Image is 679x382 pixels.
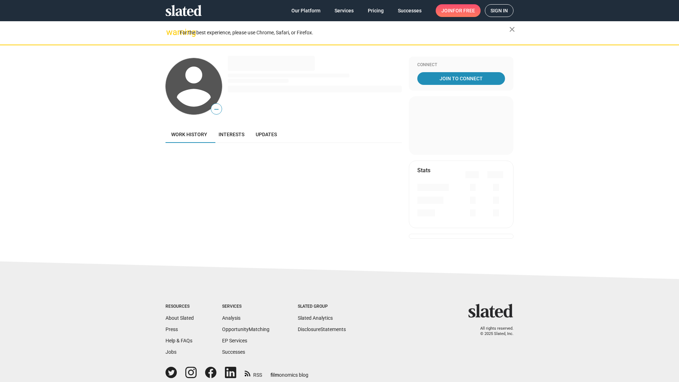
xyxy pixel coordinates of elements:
a: Pricing [362,4,389,17]
span: Join [441,4,475,17]
a: Joinfor free [436,4,481,17]
span: Interests [219,132,244,137]
span: Successes [398,4,422,17]
a: EP Services [222,338,247,343]
a: Join To Connect [417,72,505,85]
a: Sign in [485,4,513,17]
mat-icon: close [508,25,516,34]
span: Updates [256,132,277,137]
div: Connect [417,62,505,68]
span: Services [335,4,354,17]
a: Updates [250,126,283,143]
a: About Slated [166,315,194,321]
span: Join To Connect [419,72,504,85]
span: Our Platform [291,4,320,17]
a: RSS [245,367,262,378]
a: Help & FAQs [166,338,192,343]
a: Services [329,4,359,17]
span: Work history [171,132,207,137]
span: Sign in [491,5,508,17]
a: Press [166,326,178,332]
a: Analysis [222,315,240,321]
a: filmonomics blog [271,366,308,378]
div: Resources [166,304,194,309]
p: All rights reserved. © 2025 Slated, Inc. [473,326,513,336]
a: Successes [392,4,427,17]
a: Slated Analytics [298,315,333,321]
a: Interests [213,126,250,143]
a: OpportunityMatching [222,326,269,332]
span: film [271,372,279,378]
a: Our Platform [286,4,326,17]
div: Services [222,304,269,309]
mat-card-title: Stats [417,167,430,174]
a: Jobs [166,349,176,355]
mat-icon: warning [166,28,175,36]
span: for free [453,4,475,17]
span: — [211,105,222,114]
a: Successes [222,349,245,355]
span: Pricing [368,4,384,17]
a: Work history [166,126,213,143]
div: For the best experience, please use Chrome, Safari, or Firefox. [180,28,509,37]
a: DisclosureStatements [298,326,346,332]
div: Slated Group [298,304,346,309]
